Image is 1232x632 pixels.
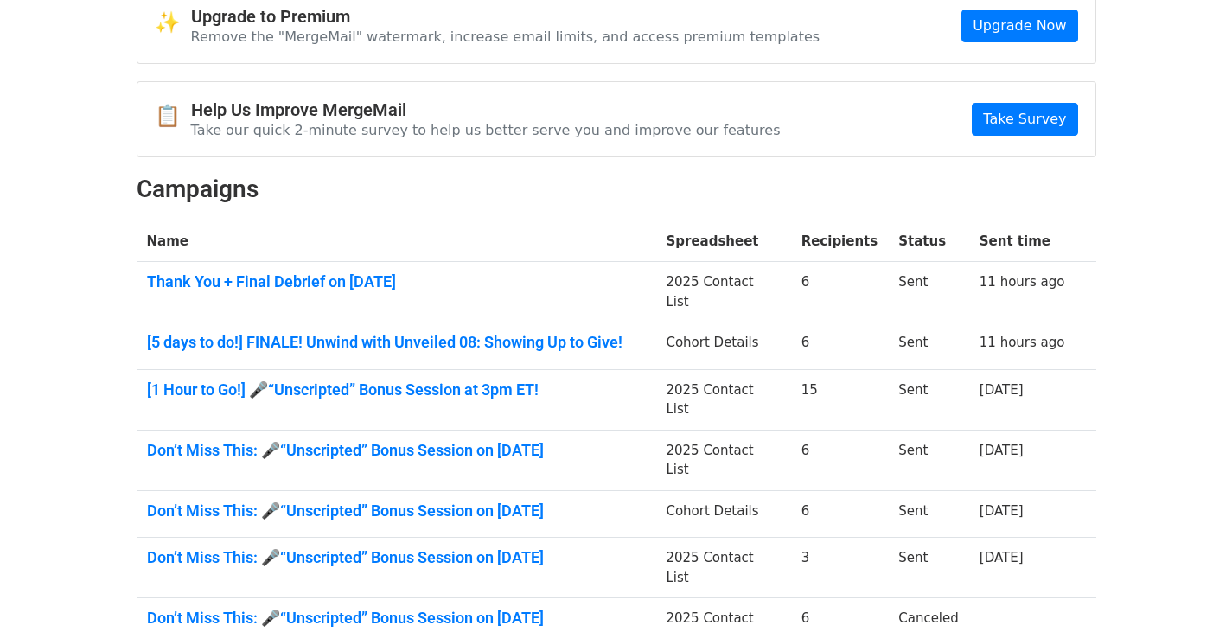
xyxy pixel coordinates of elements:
h4: Upgrade to Premium [191,6,820,27]
th: Sent time [969,221,1076,262]
td: 2025 Contact List [655,262,790,322]
iframe: Chat Widget [1146,549,1232,632]
a: [1 Hour to Go!] 🎤“Unscripted” Bonus Session at 3pm ET! [147,380,646,399]
a: Upgrade Now [961,10,1077,42]
td: 15 [791,369,889,430]
td: 2025 Contact List [655,369,790,430]
a: [DATE] [980,550,1024,565]
td: Sent [888,490,969,538]
a: [DATE] [980,382,1024,398]
td: Sent [888,322,969,370]
a: [5 days to do!] FINALE! Unwind with Unveiled 08: Showing Up to Give! [147,333,646,352]
td: Sent [888,538,969,598]
td: 6 [791,490,889,538]
p: Remove the "MergeMail" watermark, increase email limits, and access premium templates [191,28,820,46]
th: Recipients [791,221,889,262]
p: Take our quick 2-minute survey to help us better serve you and improve our features [191,121,781,139]
h4: Help Us Improve MergeMail [191,99,781,120]
th: Status [888,221,969,262]
span: 📋 [155,104,191,129]
td: 6 [791,322,889,370]
td: 2025 Contact List [655,538,790,598]
a: 11 hours ago [980,335,1065,350]
a: 11 hours ago [980,274,1065,290]
td: Cohort Details [655,490,790,538]
span: ✨ [155,10,191,35]
a: Don’t Miss This: 🎤“Unscripted” Bonus Session on [DATE] [147,609,646,628]
td: Sent [888,262,969,322]
a: [DATE] [980,503,1024,519]
a: [DATE] [980,443,1024,458]
td: 6 [791,430,889,490]
td: 6 [791,262,889,322]
td: Cohort Details [655,322,790,370]
a: Take Survey [972,103,1077,136]
h2: Campaigns [137,175,1096,204]
td: 3 [791,538,889,598]
a: Don’t Miss This: 🎤“Unscripted” Bonus Session on [DATE] [147,548,646,567]
td: 2025 Contact List [655,430,790,490]
th: Name [137,221,656,262]
a: Thank You + Final Debrief on [DATE] [147,272,646,291]
th: Spreadsheet [655,221,790,262]
td: Sent [888,430,969,490]
td: Sent [888,369,969,430]
a: Don’t Miss This: 🎤“Unscripted” Bonus Session on [DATE] [147,441,646,460]
a: Don’t Miss This: 🎤“Unscripted” Bonus Session on [DATE] [147,501,646,520]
